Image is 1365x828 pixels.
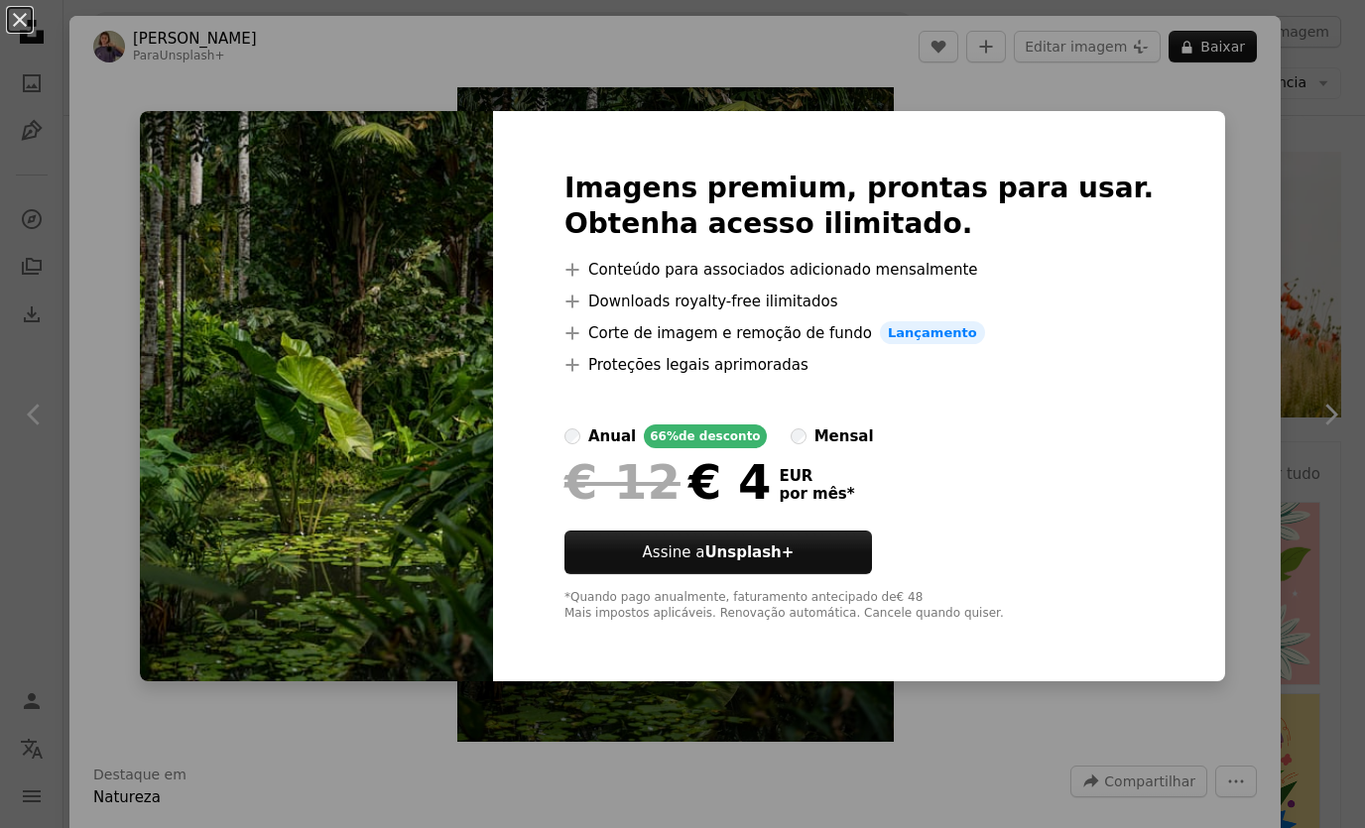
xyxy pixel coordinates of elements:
img: premium_photo-1673292293042-cafd9c8a3ab3 [140,111,493,682]
div: € 4 [564,456,771,508]
h2: Imagens premium, prontas para usar. Obtenha acesso ilimitado. [564,171,1154,242]
li: Proteções legais aprimoradas [564,353,1154,377]
div: *Quando pago anualmente, faturamento antecipado de € 48 Mais impostos aplicáveis. Renovação autom... [564,590,1154,622]
strong: Unsplash+ [704,543,794,561]
button: Assine aUnsplash+ [564,531,872,574]
div: 66% de desconto [644,424,766,448]
span: EUR [779,467,854,485]
li: Conteúdo para associados adicionado mensalmente [564,258,1154,282]
span: Lançamento [880,321,985,345]
div: mensal [814,424,874,448]
div: anual [588,424,636,448]
input: mensal [791,428,807,444]
li: Corte de imagem e remoção de fundo [564,321,1154,345]
span: por mês * [779,485,854,503]
li: Downloads royalty-free ilimitados [564,290,1154,313]
span: € 12 [564,456,681,508]
input: anual66%de desconto [564,428,580,444]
